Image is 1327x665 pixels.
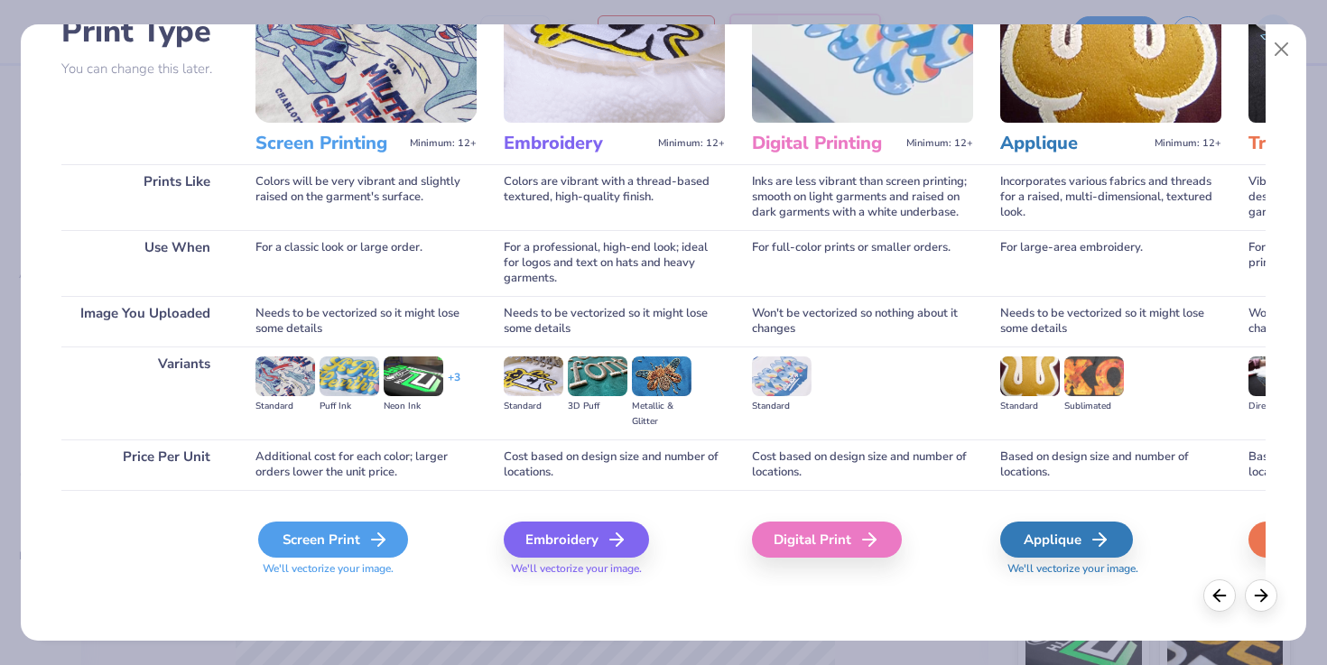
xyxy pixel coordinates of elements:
[1000,561,1221,577] span: We'll vectorize your image.
[1000,230,1221,296] div: For large-area embroidery.
[752,356,812,396] img: Standard
[255,296,477,346] div: Needs to be vectorized so it might lose some details
[410,137,477,150] span: Minimum: 12+
[1248,399,1308,414] div: Direct-to-film
[320,356,379,396] img: Puff Ink
[504,399,563,414] div: Standard
[1000,522,1133,558] div: Applique
[320,399,379,414] div: Puff Ink
[752,399,812,414] div: Standard
[1155,137,1221,150] span: Minimum: 12+
[1248,356,1308,396] img: Direct-to-film
[384,399,443,414] div: Neon Ink
[1000,439,1221,490] div: Based on design size and number of locations.
[255,230,477,296] div: For a classic look or large order.
[752,439,973,490] div: Cost based on design size and number of locations.
[1064,356,1124,396] img: Sublimated
[568,356,627,396] img: 3D Puff
[255,561,477,577] span: We'll vectorize your image.
[752,132,899,155] h3: Digital Printing
[504,164,725,230] div: Colors are vibrant with a thread-based textured, high-quality finish.
[752,164,973,230] div: Inks are less vibrant than screen printing; smooth on light garments and raised on dark garments ...
[504,522,649,558] div: Embroidery
[384,356,443,396] img: Neon Ink
[504,132,651,155] h3: Embroidery
[1000,164,1221,230] div: Incorporates various fabrics and threads for a raised, multi-dimensional, textured look.
[1000,399,1060,414] div: Standard
[504,296,725,346] div: Needs to be vectorized so it might lose some details
[61,164,228,230] div: Prints Like
[632,356,691,396] img: Metallic & Glitter
[632,399,691,429] div: Metallic & Glitter
[504,356,563,396] img: Standard
[658,137,725,150] span: Minimum: 12+
[1000,132,1147,155] h3: Applique
[61,61,228,77] p: You can change this later.
[752,230,973,296] div: For full-color prints or smaller orders.
[61,296,228,346] div: Image You Uploaded
[1064,399,1124,414] div: Sublimated
[255,439,477,490] div: Additional cost for each color; larger orders lower the unit price.
[258,522,408,558] div: Screen Print
[61,439,228,490] div: Price Per Unit
[61,346,228,439] div: Variants
[255,164,477,230] div: Colors will be very vibrant and slightly raised on the garment's surface.
[504,561,725,577] span: We'll vectorize your image.
[1000,296,1221,346] div: Needs to be vectorized so it might lose some details
[61,230,228,296] div: Use When
[568,399,627,414] div: 3D Puff
[255,356,315,396] img: Standard
[255,132,403,155] h3: Screen Printing
[255,399,315,414] div: Standard
[448,370,460,401] div: + 3
[504,439,725,490] div: Cost based on design size and number of locations.
[1265,32,1299,67] button: Close
[1000,356,1060,396] img: Standard
[504,230,725,296] div: For a professional, high-end look; ideal for logos and text on hats and heavy garments.
[906,137,973,150] span: Minimum: 12+
[752,522,902,558] div: Digital Print
[752,296,973,346] div: Won't be vectorized so nothing about it changes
